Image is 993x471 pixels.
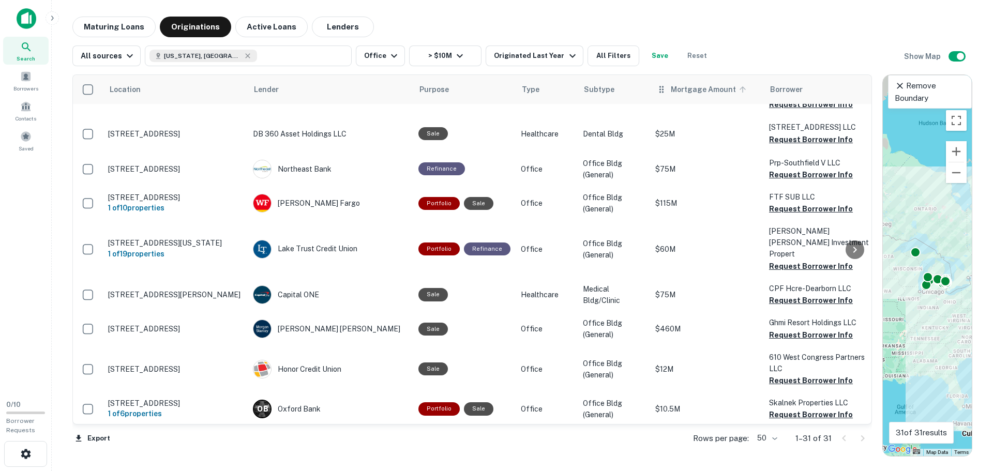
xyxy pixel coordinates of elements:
[655,363,759,375] p: $12M
[681,45,714,66] button: Reset
[418,242,460,255] div: This is a portfolio loan with 19 properties
[895,80,965,104] p: Remove Boundary
[253,240,408,259] div: Lake Trust Credit Union
[769,169,853,181] button: Request Borrower Info
[108,238,243,248] p: [STREET_ADDRESS][US_STATE]
[904,51,942,62] h6: Show Map
[6,401,21,408] span: 0 / 10
[253,400,408,418] div: Oxford Bank
[883,75,972,456] div: 0 0
[946,141,967,162] button: Zoom in
[643,45,676,66] button: Save your search to get updates of matches that match your search criteria.
[253,194,408,212] div: [PERSON_NAME] Fargo
[521,289,573,300] p: Healthcare
[770,83,803,96] span: Borrower
[769,352,872,374] p: 610 West Congress Partners LLC
[72,45,141,66] button: All sources
[764,75,878,104] th: Borrower
[494,50,578,62] div: Originated Last Year
[17,54,35,63] span: Search
[926,449,948,456] button: Map Data
[108,164,243,174] p: [STREET_ADDRESS]
[941,388,993,438] iframe: Chat Widget
[108,248,243,260] h6: 1 of 19 properties
[109,83,154,96] span: Location
[769,397,872,408] p: Skalnek Properties LLC
[418,362,448,375] div: Sale
[3,127,49,155] a: Saved
[248,75,413,104] th: Lender
[521,128,573,140] p: Healthcare
[253,194,271,212] img: picture
[583,283,645,306] p: Medical Bldg/Clinic
[108,202,243,214] h6: 1 of 10 properties
[81,50,136,62] div: All sources
[913,449,920,454] button: Keyboard shortcuts
[583,358,645,381] p: Office Bldg (General)
[885,443,920,456] a: Open this area in Google Maps (opens a new window)
[769,408,853,421] button: Request Borrower Info
[769,329,853,341] button: Request Borrower Info
[650,75,764,104] th: Mortgage Amount
[516,75,578,104] th: Type
[578,75,650,104] th: Subtype
[486,45,583,66] button: Originated Last Year
[254,83,279,96] span: Lender
[418,162,465,175] div: This loan purpose was for refinancing
[885,443,920,456] img: Google
[521,163,573,175] p: Office
[3,67,49,95] div: Borrowers
[253,240,271,258] img: picture
[521,197,573,209] p: Office
[655,128,759,140] p: $25M
[583,128,645,140] p: Dental Bldg
[795,432,832,445] p: 1–31 of 31
[583,158,645,180] p: Office Bldg (General)
[671,83,749,96] span: Mortgage Amount
[583,238,645,261] p: Office Bldg (General)
[108,364,243,374] p: [STREET_ADDRESS]
[521,403,573,415] p: Office
[769,294,853,307] button: Request Borrower Info
[693,432,749,445] p: Rows per page:
[253,160,271,178] img: picture
[583,317,645,340] p: Office Bldg (General)
[253,160,408,178] div: Northeast Bank
[769,98,853,111] button: Request Borrower Info
[356,45,405,66] button: Office
[521,323,573,335] p: Office
[418,197,460,210] div: This is a portfolio loan with 10 properties
[253,360,408,378] div: Honor Credit Union
[464,197,493,210] div: Sale
[418,323,448,336] div: Sale
[419,83,462,96] span: Purpose
[418,127,448,140] div: Sale
[3,37,49,65] a: Search
[253,360,271,378] img: picture
[769,203,853,215] button: Request Borrower Info
[418,288,448,301] div: Sale
[3,97,49,125] a: Contacts
[655,244,759,255] p: $60M
[769,157,872,169] p: Prp-southfield V LLC
[108,399,243,408] p: [STREET_ADDRESS]
[769,317,872,328] p: Ghmi Resort Holdings LLC
[145,45,352,66] button: [US_STATE], [GEOGRAPHIC_DATA]
[253,320,271,338] img: picture
[753,431,779,446] div: 50
[13,84,38,93] span: Borrowers
[257,404,268,415] p: O B
[103,75,248,104] th: Location
[253,286,271,303] img: picture
[464,242,510,255] div: This loan purpose was for refinancing
[312,17,374,37] button: Lenders
[16,114,36,123] span: Contacts
[954,449,969,455] a: Terms (opens in new tab)
[655,197,759,209] p: $115M
[72,431,113,446] button: Export
[946,110,967,131] button: Toggle fullscreen view
[655,289,759,300] p: $75M
[521,363,573,375] p: Office
[108,324,243,333] p: [STREET_ADDRESS]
